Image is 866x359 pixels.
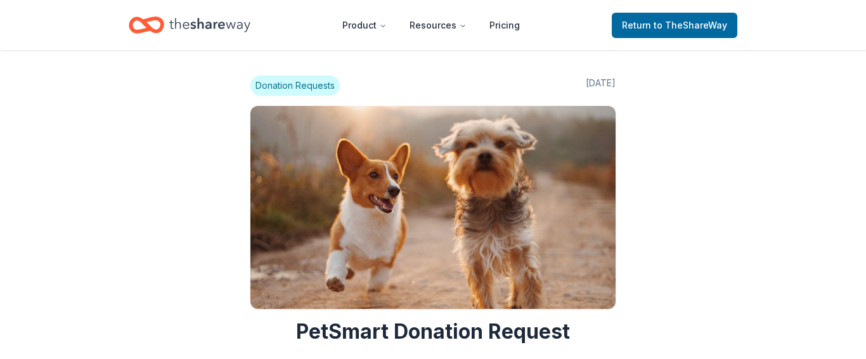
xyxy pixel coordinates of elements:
a: Returnto TheShareWay [612,13,737,38]
span: to TheShareWay [654,20,727,30]
a: Pricing [479,13,530,38]
h1: PetSmart Donation Request [250,319,616,344]
nav: Main [332,10,530,40]
button: Product [332,13,397,38]
span: [DATE] [586,75,616,96]
span: Donation Requests [250,75,340,96]
a: Home [129,10,250,40]
button: Resources [399,13,477,38]
img: Image for PetSmart Donation Request [250,106,616,309]
span: Return [622,18,727,33]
